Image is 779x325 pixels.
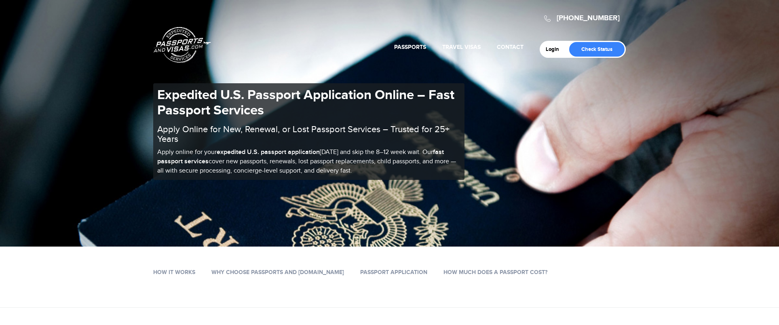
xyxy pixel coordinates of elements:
[497,44,524,51] a: Contact
[154,27,211,63] a: Passports & [DOMAIN_NAME]
[153,269,195,276] a: How it works
[394,44,426,51] a: Passports
[211,269,344,276] a: Why Choose Passports and [DOMAIN_NAME]
[442,44,481,51] a: Travel Visas
[443,269,547,276] a: How Much Does a Passport Cost?
[557,14,620,23] a: [PHONE_NUMBER]
[157,125,460,144] h2: Apply Online for New, Renewal, or Lost Passport Services – Trusted for 25+ Years
[569,42,625,57] a: Check Status
[360,269,427,276] a: Passport Application
[217,148,320,156] b: expedited U.S. passport application
[157,87,460,118] h1: Expedited U.S. Passport Application Online – Fast Passport Services
[157,148,460,176] p: Apply online for your [DATE] and skip the 8–12 week wait. Our cover new passports, renewals, lost...
[546,46,565,53] a: Login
